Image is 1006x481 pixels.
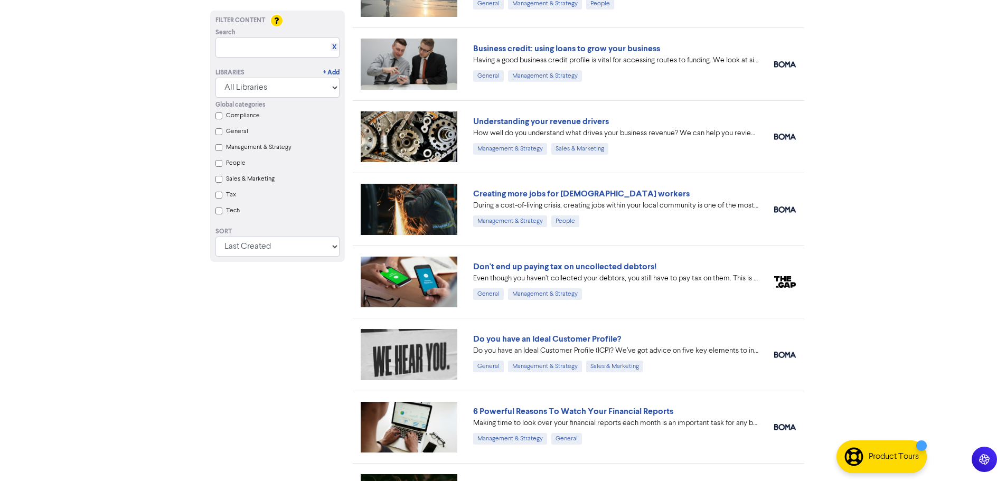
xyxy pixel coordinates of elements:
div: Management & Strategy [473,433,547,445]
a: + Add [323,68,340,78]
div: General [473,288,504,300]
label: Compliance [226,111,260,120]
div: General [473,361,504,372]
img: thegap [774,276,796,288]
div: People [551,215,579,227]
div: Even though you haven’t collected your debtors, you still have to pay tax on them. This is becaus... [473,273,758,284]
a: Business credit: using loans to grow your business [473,43,660,54]
div: How well do you understand what drives your business revenue? We can help you review your numbers... [473,128,758,139]
div: Filter Content [215,16,340,25]
img: boma [774,206,796,213]
img: boma_accounting [774,134,796,140]
div: Management & Strategy [508,288,582,300]
div: Sort [215,227,340,237]
iframe: Chat Widget [873,367,1006,481]
label: Tax [226,190,236,200]
img: boma_accounting [774,424,796,430]
label: Sales & Marketing [226,174,275,184]
img: boma [774,352,796,358]
span: Search [215,28,236,37]
a: Creating more jobs for [DEMOGRAPHIC_DATA] workers [473,188,690,199]
div: Sales & Marketing [586,361,643,372]
div: Having a good business credit profile is vital for accessing routes to funding. We look at six di... [473,55,758,66]
div: General [551,433,582,445]
div: Management & Strategy [508,361,582,372]
div: Do you have an Ideal Customer Profile (ICP)? We’ve got advice on five key elements to include in ... [473,345,758,356]
div: Libraries [215,68,245,78]
img: boma [774,61,796,68]
a: X [332,43,336,51]
div: Sales & Marketing [551,143,608,155]
div: Global categories [215,100,340,110]
label: Tech [226,206,240,215]
div: Making time to look over your financial reports each month is an important task for any business ... [473,418,758,429]
a: Understanding your revenue drivers [473,116,609,127]
div: During a cost-of-living crisis, creating jobs within your local community is one of the most impo... [473,200,758,211]
a: Don't end up paying tax on uncollected debtors! [473,261,656,272]
div: Management & Strategy [508,70,582,82]
div: Management & Strategy [473,143,547,155]
a: 6 Powerful Reasons To Watch Your Financial Reports [473,406,673,417]
label: General [226,127,248,136]
a: Do you have an Ideal Customer Profile? [473,334,621,344]
div: General [473,70,504,82]
label: Management & Strategy [226,143,292,152]
label: People [226,158,246,168]
div: Management & Strategy [473,215,547,227]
